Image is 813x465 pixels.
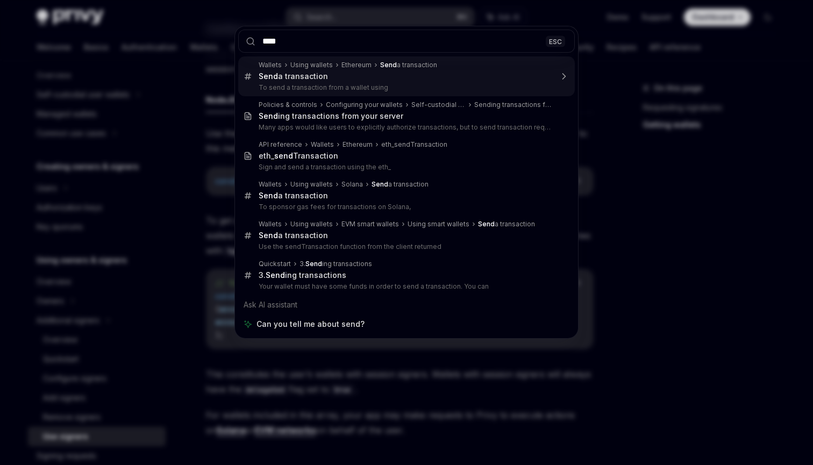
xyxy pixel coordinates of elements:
[299,260,372,268] div: 3. ing transactions
[411,101,466,109] div: Self-custodial user wallets
[290,180,333,189] div: Using wallets
[259,191,278,200] b: Send
[259,83,552,92] p: To send a transaction from a wallet using
[372,180,388,188] b: Send
[341,180,363,189] div: Solana
[259,151,338,161] div: eth_ Transaction
[259,242,552,251] p: Use the sendTransaction function from the client returned
[259,220,282,228] div: Wallets
[259,231,328,240] div: a transaction
[372,180,429,189] div: a transaction
[259,101,317,109] div: Policies & controls
[380,61,437,69] div: a transaction
[478,220,535,228] div: a transaction
[259,260,291,268] div: Quickstart
[474,101,552,109] div: Sending transactions from your server
[290,220,333,228] div: Using wallets
[305,260,322,268] b: Send
[259,61,282,69] div: Wallets
[259,270,346,280] div: 3. ing transactions
[341,220,399,228] div: EVM smart wallets
[259,111,403,121] div: ing transactions from your server
[259,71,328,81] div: a transaction
[478,220,495,228] b: Send
[290,61,333,69] div: Using wallets
[266,270,285,280] b: Send
[381,140,447,149] div: eth_sendTransaction
[259,203,552,211] p: To sponsor gas fees for transactions on Solana,
[380,61,397,69] b: Send
[341,61,372,69] div: Ethereum
[259,140,302,149] div: API reference
[408,220,469,228] div: Using smart wallets
[311,140,334,149] div: Wallets
[259,180,282,189] div: Wallets
[259,231,278,240] b: Send
[259,111,278,120] b: Send
[238,295,575,314] div: Ask AI assistant
[259,71,278,81] b: Send
[546,35,565,47] div: ESC
[259,191,328,201] div: a transaction
[274,151,293,160] b: send
[326,101,403,109] div: Configuring your wallets
[256,319,365,330] span: Can you tell me about send?
[259,123,552,132] p: Many apps would like users to explicitly authorize transactions, but to send transaction requests f
[343,140,373,149] div: Ethereum
[259,163,552,171] p: Sign and send a transaction using the eth_
[259,282,552,291] p: Your wallet must have some funds in order to send a transaction. You can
